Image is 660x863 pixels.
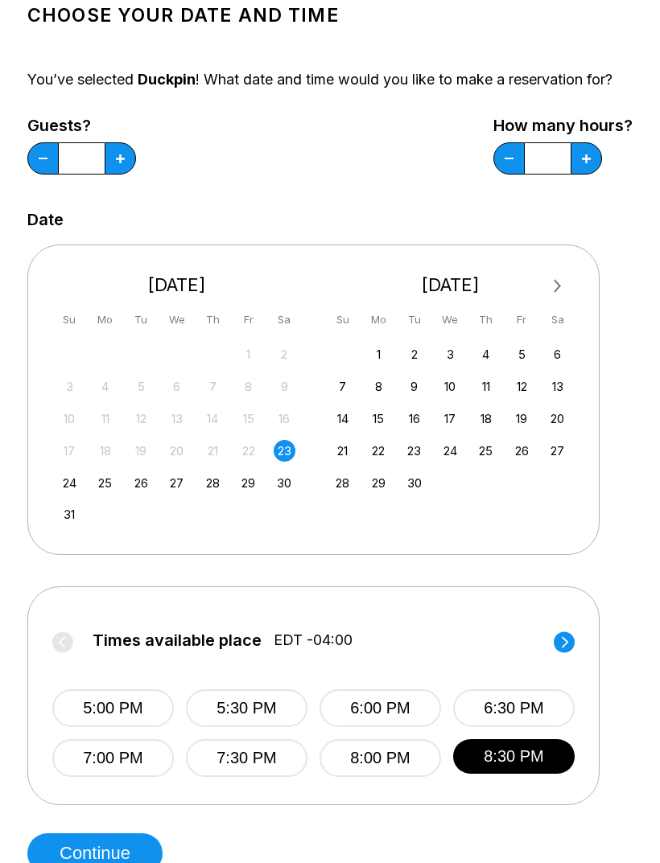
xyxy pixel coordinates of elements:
div: Fr [237,309,259,331]
div: Not available Thursday, August 7th, 2025 [202,376,224,397]
div: We [166,309,188,331]
div: Choose Saturday, August 23rd, 2025 [274,440,295,462]
button: 6:00 PM [320,689,441,727]
label: Guests? [27,117,136,134]
button: 7:00 PM [52,739,174,777]
div: Choose Tuesday, September 23rd, 2025 [403,440,425,462]
div: Not available Friday, August 8th, 2025 [237,376,259,397]
button: 6:30 PM [453,689,575,727]
span: EDT -04:00 [274,631,353,649]
div: Choose Thursday, September 25th, 2025 [475,440,497,462]
div: Sa [274,309,295,331]
div: Not available Friday, August 1st, 2025 [237,343,259,365]
button: 5:30 PM [186,689,307,727]
div: Not available Tuesday, August 19th, 2025 [130,440,152,462]
span: Times available place [93,631,262,649]
h1: Choose your Date and time [27,4,633,27]
div: Su [59,309,80,331]
div: Choose Friday, August 29th, 2025 [237,472,259,494]
div: Choose Wednesday, August 27th, 2025 [166,472,188,494]
div: Choose Sunday, August 24th, 2025 [59,472,80,494]
div: We [439,309,461,331]
div: Not available Monday, August 4th, 2025 [94,376,116,397]
div: Choose Sunday, September 14th, 2025 [332,408,353,429]
div: Choose Wednesday, September 3rd, 2025 [439,343,461,365]
div: Choose Thursday, August 28th, 2025 [202,472,224,494]
div: Choose Wednesday, September 24th, 2025 [439,440,461,462]
div: Not available Saturday, August 16th, 2025 [274,408,295,429]
div: Su [332,309,353,331]
div: Not available Monday, August 18th, 2025 [94,440,116,462]
div: Th [202,309,224,331]
div: Choose Saturday, September 6th, 2025 [547,343,568,365]
div: Choose Wednesday, September 17th, 2025 [439,408,461,429]
div: Choose Friday, September 19th, 2025 [511,408,533,429]
div: Choose Monday, September 8th, 2025 [368,376,390,397]
button: 8:00 PM [320,739,441,777]
div: Choose Sunday, September 21st, 2025 [332,440,353,462]
div: Choose Sunday, September 7th, 2025 [332,376,353,397]
div: Not available Tuesday, August 12th, 2025 [130,408,152,429]
div: month 2025-08 [56,342,298,526]
div: Choose Tuesday, September 2nd, 2025 [403,343,425,365]
div: You’ve selected ! What date and time would you like to make a reservation for? [27,71,633,88]
div: Choose Sunday, September 28th, 2025 [332,472,353,494]
div: Fr [511,309,533,331]
span: Duckpin [138,71,196,88]
div: Not available Friday, August 15th, 2025 [237,408,259,429]
div: Mo [94,309,116,331]
div: Choose Saturday, September 27th, 2025 [547,440,568,462]
div: Choose Thursday, September 11th, 2025 [475,376,497,397]
div: Not available Friday, August 22nd, 2025 [237,440,259,462]
div: Choose Sunday, August 31st, 2025 [59,503,80,525]
div: Choose Tuesday, September 9th, 2025 [403,376,425,397]
div: [DATE] [52,274,302,296]
label: Date [27,211,64,228]
div: Choose Thursday, September 18th, 2025 [475,408,497,429]
div: Not available Sunday, August 3rd, 2025 [59,376,80,397]
div: Choose Monday, September 15th, 2025 [368,408,390,429]
div: Tu [403,309,425,331]
div: Choose Tuesday, September 30th, 2025 [403,472,425,494]
div: Not available Wednesday, August 13th, 2025 [166,408,188,429]
div: Mo [368,309,390,331]
div: Not available Sunday, August 17th, 2025 [59,440,80,462]
div: Sa [547,309,568,331]
div: Choose Saturday, August 30th, 2025 [274,472,295,494]
button: 7:30 PM [186,739,307,777]
div: Choose Thursday, September 4th, 2025 [475,343,497,365]
div: Th [475,309,497,331]
div: Choose Tuesday, August 26th, 2025 [130,472,152,494]
div: Choose Tuesday, September 16th, 2025 [403,408,425,429]
div: Choose Monday, September 29th, 2025 [368,472,390,494]
div: Choose Monday, August 25th, 2025 [94,472,116,494]
div: Choose Saturday, September 13th, 2025 [547,376,568,397]
div: Choose Friday, September 26th, 2025 [511,440,533,462]
div: [DATE] [326,274,575,296]
div: Not available Thursday, August 21st, 2025 [202,440,224,462]
div: Choose Monday, September 22nd, 2025 [368,440,390,462]
div: Not available Thursday, August 14th, 2025 [202,408,224,429]
div: Choose Friday, September 5th, 2025 [511,343,533,365]
div: Not available Sunday, August 10th, 2025 [59,408,80,429]
div: Not available Monday, August 11th, 2025 [94,408,116,429]
button: 5:00 PM [52,689,174,727]
button: 8:30 PM [453,739,575,774]
div: Not available Wednesday, August 20th, 2025 [166,440,188,462]
div: Not available Tuesday, August 5th, 2025 [130,376,152,397]
div: month 2025-09 [330,342,571,494]
div: Choose Monday, September 1st, 2025 [368,343,390,365]
div: Not available Saturday, August 2nd, 2025 [274,343,295,365]
div: Choose Wednesday, September 10th, 2025 [439,376,461,397]
label: How many hours? [493,117,633,134]
div: Not available Wednesday, August 6th, 2025 [166,376,188,397]
div: Tu [130,309,152,331]
div: Not available Saturday, August 9th, 2025 [274,376,295,397]
div: Choose Friday, September 12th, 2025 [511,376,533,397]
div: Choose Saturday, September 20th, 2025 [547,408,568,429]
button: Next Month [545,273,571,299]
